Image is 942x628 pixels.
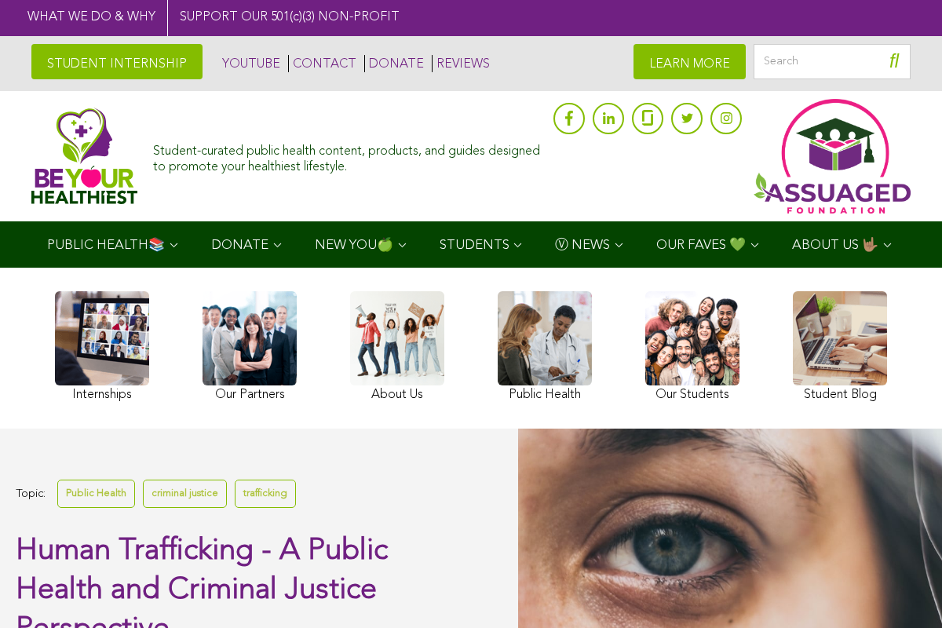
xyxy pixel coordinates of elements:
[211,239,268,252] span: DONATE
[656,239,746,252] span: OUR FAVES 💚
[754,44,911,79] input: Search
[24,221,918,268] div: Navigation Menu
[633,44,746,79] a: LEARN MORE
[218,55,280,72] a: YOUTUBE
[315,239,393,252] span: NEW YOU🍏
[153,137,546,174] div: Student-curated public health content, products, and guides designed to promote your healthiest l...
[235,480,296,507] a: trafficking
[364,55,424,72] a: DONATE
[440,239,509,252] span: STUDENTS
[863,553,942,628] iframe: Chat Widget
[642,110,653,126] img: glassdoor
[31,44,203,79] a: STUDENT INTERNSHIP
[143,480,227,507] a: criminal justice
[754,99,911,214] img: Assuaged App
[432,55,490,72] a: REVIEWS
[792,239,878,252] span: ABOUT US 🤟🏽
[57,480,135,507] a: Public Health
[47,239,165,252] span: PUBLIC HEALTH📚
[288,55,356,72] a: CONTACT
[31,108,137,204] img: Assuaged
[16,484,46,505] span: Topic:
[555,239,610,252] span: Ⓥ NEWS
